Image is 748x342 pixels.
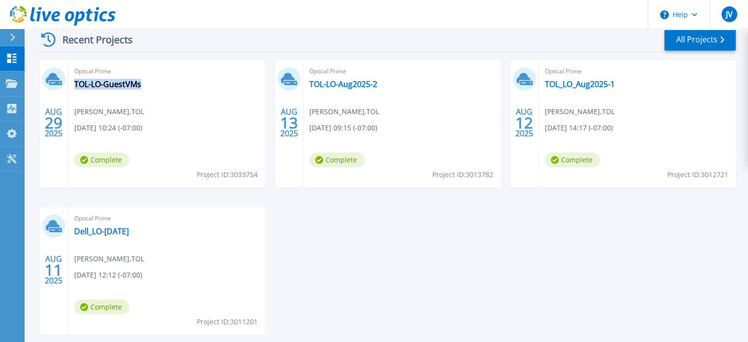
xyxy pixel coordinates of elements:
[280,119,298,127] span: 13
[545,106,615,117] span: [PERSON_NAME] , TOL
[197,169,258,180] span: Project ID: 3033754
[309,66,494,77] span: Optical Prime
[664,29,736,51] a: All Projects
[197,316,258,327] span: Project ID: 3011201
[45,119,62,127] span: 29
[38,28,146,52] div: Recent Projects
[280,105,299,141] div: AUG 2025
[44,105,63,141] div: AUG 2025
[74,123,142,133] span: [DATE] 10:24 (-07:00)
[515,105,534,141] div: AUG 2025
[74,300,129,314] span: Complete
[74,226,129,236] a: Dell_LO-[DATE]
[432,169,493,180] span: Project ID: 3013782
[309,153,364,167] span: Complete
[309,123,377,133] span: [DATE] 09:15 (-07:00)
[545,153,600,167] span: Complete
[667,169,728,180] span: Project ID: 3012721
[74,253,144,264] span: [PERSON_NAME] , TOL
[545,66,730,77] span: Optical Prime
[74,79,141,89] a: TOL-LO-GuestVMs
[74,106,144,117] span: [PERSON_NAME] , TOL
[309,106,379,117] span: [PERSON_NAME] , TOL
[515,119,533,127] span: 12
[309,79,377,89] a: TOL-LO-Aug2025-2
[545,123,613,133] span: [DATE] 14:17 (-07:00)
[74,213,259,224] span: Optical Prime
[74,270,142,280] span: [DATE] 12:12 (-07:00)
[725,10,732,18] span: JV
[74,66,259,77] span: Optical Prime
[44,252,63,288] div: AUG 2025
[545,79,615,89] a: TOL_LO_Aug2025-1
[45,266,62,274] span: 11
[74,153,129,167] span: Complete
